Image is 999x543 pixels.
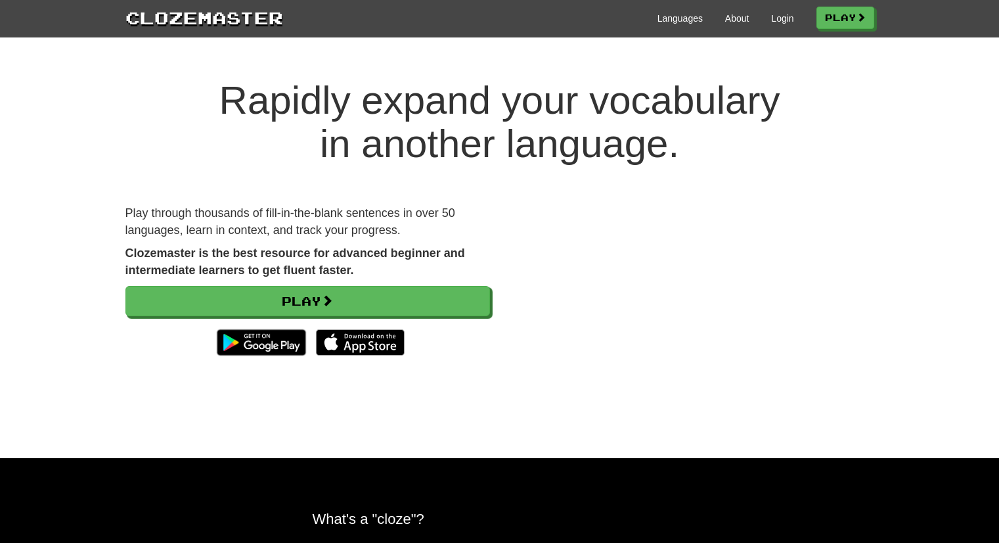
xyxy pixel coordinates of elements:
img: Download_on_the_App_Store_Badge_US-UK_135x40-25178aeef6eb6b83b96f5f2d004eda3bffbb37122de64afbaef7... [316,329,405,356]
a: Login [771,12,793,25]
a: Languages [657,12,703,25]
strong: Clozemaster is the best resource for advanced beginner and intermediate learners to get fluent fa... [125,247,465,277]
a: Play [125,286,490,316]
p: Play through thousands of fill-in-the-blank sentences in over 50 languages, learn in context, and... [125,205,490,239]
img: Get it on Google Play [210,323,312,362]
h2: What's a "cloze"? [313,511,687,527]
a: About [725,12,749,25]
a: Clozemaster [125,5,283,30]
a: Play [816,7,874,29]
